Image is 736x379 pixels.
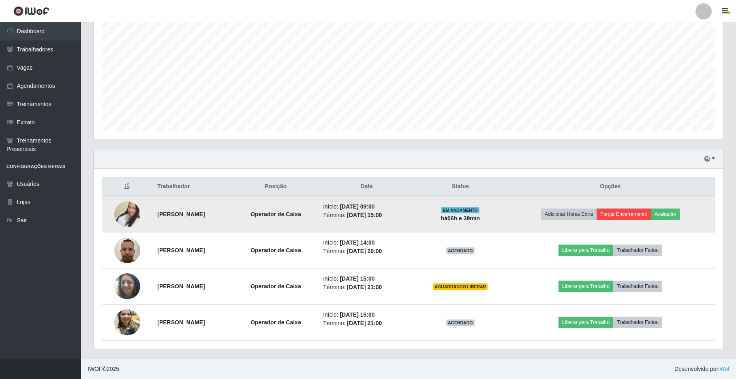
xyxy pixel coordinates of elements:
[674,365,730,373] span: Desenvolvido por
[250,211,301,217] strong: Operador de Caixa
[441,215,480,221] strong: há 06 h e 39 min
[157,247,205,253] strong: [PERSON_NAME]
[651,209,680,220] button: Avaliação
[541,209,597,220] button: Adicionar Horas Extra
[88,365,121,373] span: © 2025 .
[114,305,140,339] img: 1745102593554.jpeg
[323,275,410,283] li: Início:
[13,6,49,16] img: CoreUI Logo
[114,269,140,303] img: 1736128144098.jpeg
[347,248,382,254] time: [DATE] 20:00
[250,319,301,326] strong: Operador de Caixa
[323,202,410,211] li: Início:
[340,275,374,282] time: [DATE] 15:00
[558,245,613,256] button: Liberar para Trabalho
[446,319,475,326] span: AGENDADO
[347,284,382,290] time: [DATE] 21:00
[597,209,651,220] button: Forçar Encerramento
[613,317,662,328] button: Trabalhador Faltou
[323,283,410,292] li: Término:
[250,283,301,290] strong: Operador de Caixa
[340,239,374,246] time: [DATE] 14:00
[157,211,205,217] strong: [PERSON_NAME]
[323,211,410,219] li: Término:
[347,212,382,218] time: [DATE] 15:00
[340,203,374,210] time: [DATE] 09:00
[433,283,488,290] span: AGUARDANDO LIBERAR
[613,245,662,256] button: Trabalhador Faltou
[88,366,103,372] span: IWOF
[441,207,479,213] span: EM ANDAMENTO
[114,233,140,267] img: 1701473418754.jpeg
[718,366,730,372] a: iWof
[415,177,506,196] th: Status
[347,320,382,326] time: [DATE] 21:00
[446,247,475,254] span: AGENDADO
[558,281,613,292] button: Liberar para Trabalho
[318,177,415,196] th: Data
[250,247,301,253] strong: Operador de Caixa
[323,311,410,319] li: Início:
[323,238,410,247] li: Início:
[114,191,140,237] img: 1742563763298.jpeg
[233,177,318,196] th: Posição
[152,177,233,196] th: Trabalhador
[157,319,205,326] strong: [PERSON_NAME]
[340,311,374,318] time: [DATE] 15:00
[558,317,613,328] button: Liberar para Trabalho
[323,319,410,328] li: Término:
[157,283,205,290] strong: [PERSON_NAME]
[506,177,715,196] th: Opções
[613,281,662,292] button: Trabalhador Faltou
[323,247,410,256] li: Término:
